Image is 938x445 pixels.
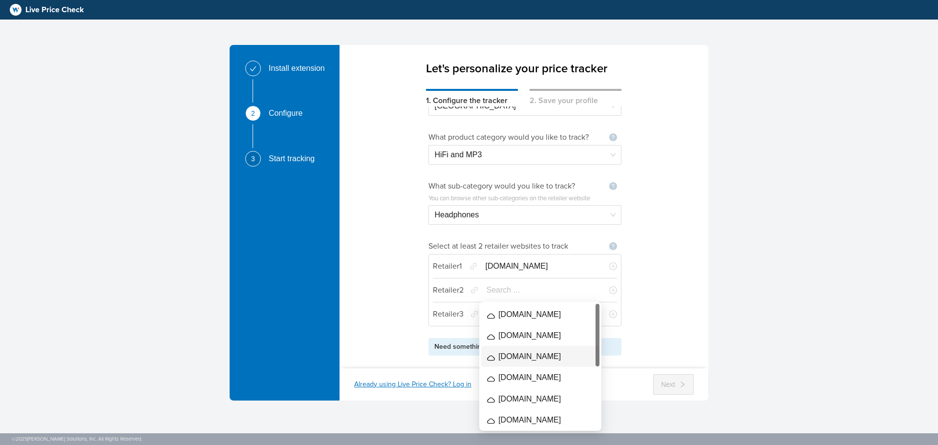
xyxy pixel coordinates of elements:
img: logo [10,4,21,16]
span: 2 [251,110,255,117]
div: Start tracking [269,151,322,167]
span: question-circle [609,242,617,250]
div: You can browse other sub-categories on the retailer website [428,194,621,204]
span: HiFi and MP3 [434,146,616,164]
div: Select at least 2 retailer websites to track [428,240,576,252]
span: cloud [487,312,495,320]
span: cloud [487,354,495,362]
div: What product category would you like to track? [428,131,597,143]
span: 3 [251,155,255,162]
div: Retailer 2 [433,284,464,296]
div: Already using Live Price Check? Log in [354,380,471,389]
div: What sub-category would you like to track? [428,180,585,192]
div: Install extension [269,61,333,76]
div: [DOMAIN_NAME] [498,350,561,362]
span: link [469,262,477,270]
span: close-circle [609,286,617,294]
div: 2. Save your profile [530,89,621,106]
div: [DOMAIN_NAME] [498,371,561,383]
div: Retailer 1 [433,260,462,272]
span: cloud [487,417,495,425]
span: close-circle [609,310,617,318]
div: Retailer 3 [433,308,464,320]
div: [DOMAIN_NAME] [498,414,561,426]
div: [DOMAIN_NAME] [498,393,561,405]
span: question-circle [609,133,617,141]
div: [DOMAIN_NAME] [498,308,561,320]
div: 1. Configure the tracker [426,89,518,106]
span: Live Price Check [25,4,84,16]
span: question-circle [609,182,617,190]
span: close-circle [609,262,617,270]
span: link [470,286,478,294]
span: Need something different? [434,342,518,351]
div: Let's personalize your price tracker [426,45,621,77]
div: Configure [269,106,310,121]
span: link [470,310,478,318]
div: [DOMAIN_NAME] [498,329,561,341]
span: cloud [487,375,495,383]
span: check [250,65,256,72]
span: cloud [487,396,495,404]
span: cloud [487,333,495,341]
span: Headphones [434,206,616,224]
